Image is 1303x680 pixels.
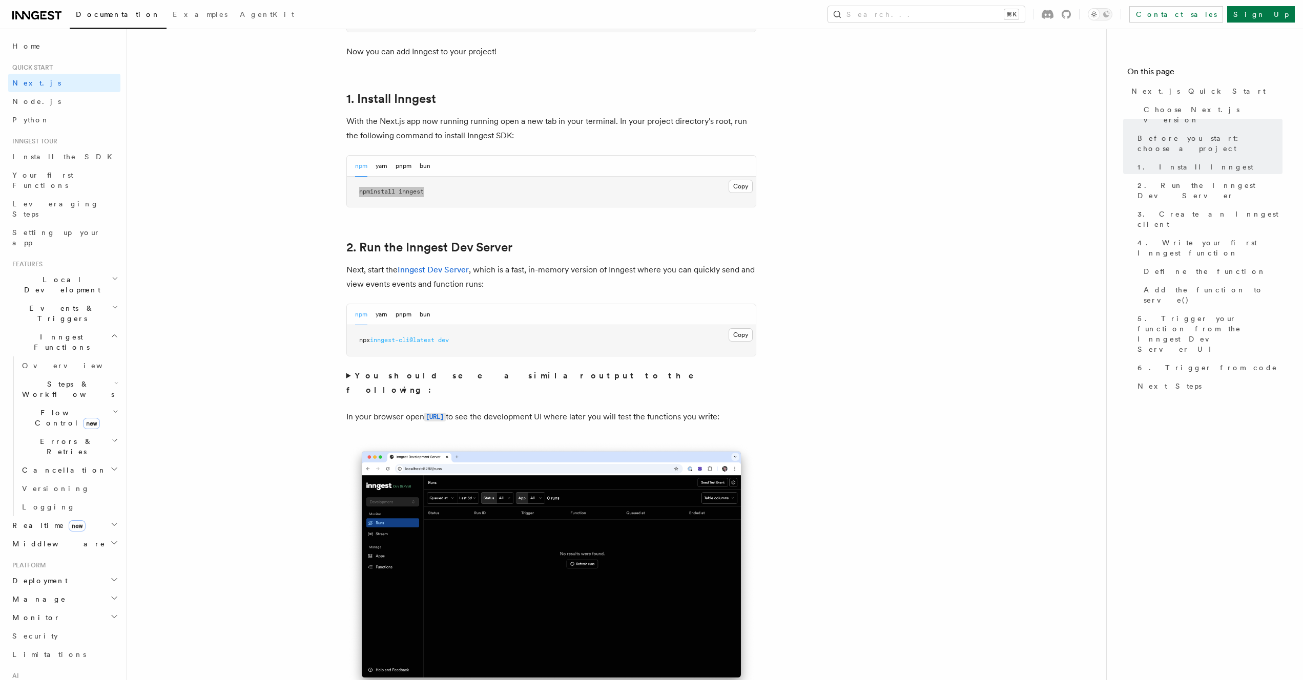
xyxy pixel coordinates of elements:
[18,408,113,428] span: Flow Control
[167,3,234,28] a: Examples
[12,41,41,51] span: Home
[8,356,120,516] div: Inngest Functions
[1137,162,1253,172] span: 1. Install Inngest
[1133,377,1283,395] a: Next Steps
[396,304,411,325] button: pnpm
[8,111,120,129] a: Python
[22,362,128,370] span: Overview
[12,153,118,161] span: Install the SDK
[12,171,73,189] span: Your first Functions
[1088,8,1112,20] button: Toggle dark mode
[8,299,120,328] button: Events & Triggers
[370,336,435,344] span: inngest-cli@latest
[1131,86,1266,96] span: Next.js Quick Start
[346,114,756,143] p: With the Next.js app now running running open a new tab in your terminal. In your project directo...
[1133,205,1283,233] a: 3. Create an Inngest client
[1137,313,1283,354] span: 5. Trigger your function from the Inngest Dev Server UI
[8,594,66,604] span: Manage
[18,432,120,461] button: Errors & Retries
[346,371,709,395] strong: You should see a similar output to the following:
[12,79,61,87] span: Next.js
[729,328,753,342] button: Copy
[1133,129,1283,158] a: Before you start: choose a project
[8,166,120,195] a: Your first Functions
[359,336,370,344] span: npx
[83,418,100,429] span: new
[398,265,469,274] a: Inngest Dev Server
[1127,66,1283,82] h4: On this page
[424,412,446,421] a: [URL]
[18,356,120,375] a: Overview
[12,97,61,105] span: Node.js
[1137,209,1283,229] span: 3. Create an Inngest client
[8,274,112,295] span: Local Development
[8,63,53,72] span: Quick start
[420,156,430,177] button: bun
[8,137,57,145] span: Inngest tour
[1144,104,1283,125] span: Choose Next.js version
[1133,158,1283,176] a: 1. Install Inngest
[346,45,756,59] p: Now you can add Inngest to your project!
[8,561,46,569] span: Platform
[1004,9,1019,19] kbd: ⌘K
[8,576,68,586] span: Deployment
[376,304,387,325] button: yarn
[240,10,294,18] span: AgentKit
[8,195,120,223] a: Leveraging Steps
[8,92,120,111] a: Node.js
[729,180,753,193] button: Copy
[1133,233,1283,262] a: 4. Write your first Inngest function
[8,571,120,590] button: Deployment
[8,590,120,608] button: Manage
[424,413,446,421] code: [URL]
[12,200,99,218] span: Leveraging Steps
[22,503,75,511] span: Logging
[12,650,86,658] span: Limitations
[8,303,112,324] span: Events & Triggers
[1133,358,1283,377] a: 6. Trigger from code
[18,436,111,457] span: Errors & Retries
[1137,238,1283,258] span: 4. Write your first Inngest function
[1144,285,1283,305] span: Add the function to serve()
[346,263,756,291] p: Next, start the , which is a fast, in-memory version of Inngest where you can quickly send and vi...
[1140,281,1283,309] a: Add the function to serve()
[346,410,756,424] p: In your browser open to see the development UI where later you will test the functions you write:
[8,223,120,252] a: Setting up your app
[8,627,120,645] a: Security
[399,188,424,195] span: inngest
[355,156,367,177] button: npm
[8,270,120,299] button: Local Development
[18,461,120,479] button: Cancellation
[69,520,86,532] span: new
[70,3,167,29] a: Documentation
[438,336,449,344] span: dev
[8,645,120,664] a: Limitations
[12,632,58,640] span: Security
[173,10,227,18] span: Examples
[1133,309,1283,358] a: 5. Trigger your function from the Inngest Dev Server UI
[18,479,120,498] a: Versioning
[1140,262,1283,281] a: Define the function
[8,147,120,166] a: Install the SDK
[346,369,756,397] summary: You should see a similar output to the following:
[8,539,106,549] span: Middleware
[828,6,1025,23] button: Search...⌘K
[18,375,120,403] button: Steps & Workflows
[234,3,300,28] a: AgentKit
[76,10,160,18] span: Documentation
[1127,82,1283,100] a: Next.js Quick Start
[346,240,512,254] a: 2. Run the Inngest Dev Server
[1227,6,1295,23] a: Sign Up
[1137,381,1202,391] span: Next Steps
[8,516,120,535] button: Realtimenew
[8,672,19,680] span: AI
[1129,6,1223,23] a: Contact sales
[8,328,120,356] button: Inngest Functions
[8,608,120,627] button: Monitor
[8,74,120,92] a: Next.js
[12,228,100,247] span: Setting up your app
[8,520,86,530] span: Realtime
[18,465,107,475] span: Cancellation
[359,188,370,195] span: npm
[1137,363,1277,373] span: 6. Trigger from code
